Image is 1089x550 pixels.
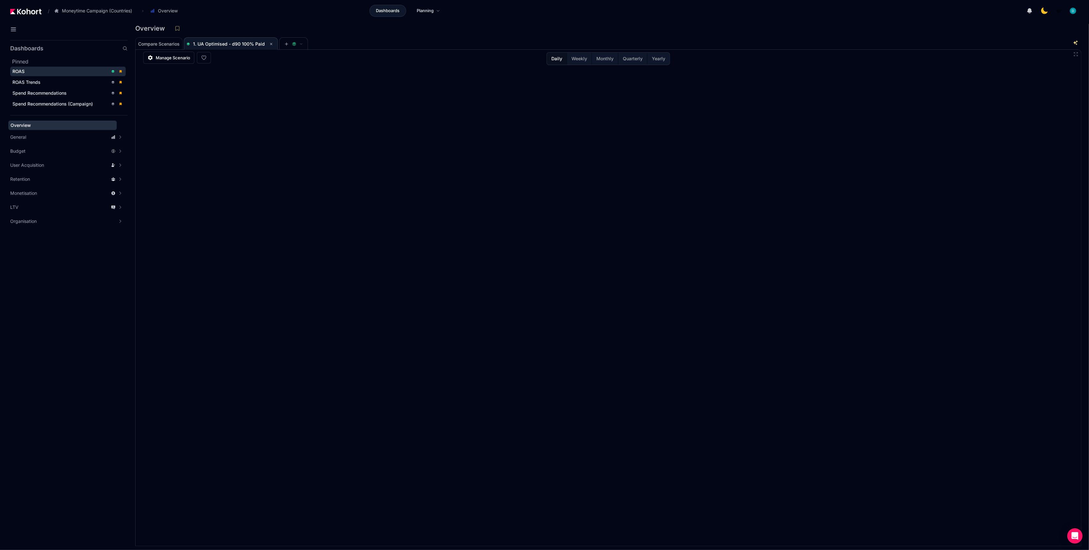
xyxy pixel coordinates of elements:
[12,58,128,65] h2: Pinned
[10,46,43,51] h2: Dashboards
[571,55,587,62] span: Weekly
[376,8,399,14] span: Dashboards
[10,67,126,76] a: ROAS
[10,9,41,14] img: Kohort logo
[10,88,126,98] a: Spend Recommendations
[193,41,265,47] span: 1. UA Optimised - d90 100% Paid
[417,8,434,14] span: Planning
[1067,528,1083,544] div: Open Intercom Messenger
[10,204,19,210] span: LTV
[156,55,190,61] span: Manage Scenario
[547,53,567,65] button: Daily
[11,122,31,128] span: Overview
[1073,52,1078,57] button: Fullscreen
[1056,8,1062,14] img: logo_MoneyTimeLogo_1_20250619094856634230.png
[12,90,67,96] span: Spend Recommendations
[62,8,132,14] span: Moneytime Campaign (Countries)
[10,148,26,154] span: Budget
[10,162,44,168] span: User Acquisition
[647,53,670,65] button: Yearly
[8,121,117,130] a: Overview
[143,52,194,64] a: Manage Scenario
[567,53,592,65] button: Weekly
[652,55,665,62] span: Yearly
[551,55,562,62] span: Daily
[10,176,30,182] span: Retention
[592,53,618,65] button: Monthly
[141,8,145,13] span: ›
[596,55,614,62] span: Monthly
[12,79,41,85] span: ROAS Trends
[10,218,37,224] span: Organisation
[12,69,25,74] span: ROAS
[10,99,126,109] a: Spend Recommendations (Campaign)
[138,42,180,46] span: Compare Scenarios
[158,8,178,14] span: Overview
[410,5,447,17] a: Planning
[135,25,169,32] h3: Overview
[10,190,37,196] span: Monetisation
[51,5,139,16] button: Moneytime Campaign (Countries)
[369,5,406,17] a: Dashboards
[43,8,49,14] span: /
[623,55,643,62] span: Quarterly
[10,77,126,87] a: ROAS Trends
[10,134,26,140] span: General
[12,101,93,106] span: Spend Recommendations (Campaign)
[618,53,647,65] button: Quarterly
[147,5,184,16] button: Overview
